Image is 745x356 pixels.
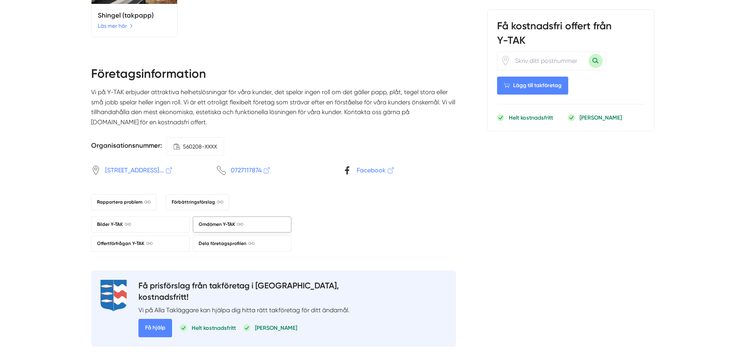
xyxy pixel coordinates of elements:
a: Bilder Y-TAK [91,216,190,233]
span: Förbättringsförslag [172,199,223,206]
: Lägg till takföretag [497,77,568,95]
span: 0727117874 [231,165,271,175]
h5: Organisationsnummer: [91,140,162,153]
span: Klicka för att använda din position. [501,56,510,66]
a: Förbättringsförslag [166,194,229,210]
span: [STREET_ADDRESS]... [105,165,173,175]
a: Omdömen Y-TAK [193,216,291,233]
a: Offertförfrågan Y-TAK [91,236,190,252]
h3: Få kostnadsfri offert från Y-TAK [497,19,644,51]
span: Dela företagsprofilen [199,240,255,247]
h5: Shingel (takpapp) [98,10,171,21]
a: Läs mer här [98,21,133,30]
span: Facebook [357,165,395,175]
span: Rapportera problem [97,199,151,206]
input: Skriv ditt postnummer [510,52,589,70]
p: [PERSON_NAME] [255,324,297,332]
a: Facebook [343,165,456,175]
svg: Telefon [217,166,226,175]
span: Få hjälp [138,319,172,337]
p: Vi på Alla Takläggare kan hjälpa dig hitta rätt takföretag för ditt ändamål. [138,305,350,315]
a: Rapportera problem [91,194,156,210]
svg: Facebook [343,166,352,175]
p: Vi på Y-TAK erbjuder attraktiva helhetslösningar för våra kunder, det spelar ingen roll om det gä... [91,87,456,133]
a: Dela företagsprofilen [193,236,291,252]
span: Offertförfrågan Y-TAK [97,240,153,247]
span: 560208-XXXX [183,142,217,151]
p: Helt kostnadsfritt [192,324,236,332]
p: [PERSON_NAME] [580,114,622,122]
h2: Företagsinformation [91,65,456,87]
button: Sök med postnummer [589,54,603,68]
a: [STREET_ADDRESS]... [91,165,205,175]
svg: Pin / Karta [91,166,101,175]
p: Helt kostnadsfritt [509,114,553,122]
h4: Få prisförslag från takföretag i [GEOGRAPHIC_DATA], kostnadsfritt! [138,280,350,305]
span: Bilder Y-TAK [97,221,131,228]
span: Omdömen Y-TAK [199,221,243,228]
svg: Pin / Karta [501,56,510,66]
a: 0727117874 [217,165,330,175]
